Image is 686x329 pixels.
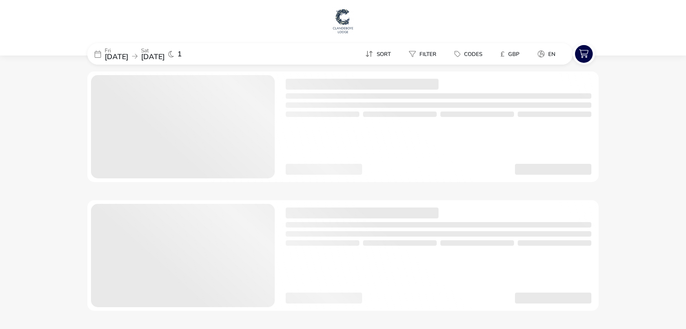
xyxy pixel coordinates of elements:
p: Sat [141,48,165,53]
div: Fri[DATE]Sat[DATE]1 [87,43,224,65]
span: Codes [464,51,482,58]
span: GBP [508,51,520,58]
p: Fri [105,48,128,53]
span: [DATE] [141,52,165,62]
span: [DATE] [105,52,128,62]
button: en [530,47,563,61]
naf-pibe-menu-bar-item: Codes [447,47,493,61]
naf-pibe-menu-bar-item: en [530,47,566,61]
button: Filter [402,47,444,61]
button: £GBP [493,47,527,61]
button: Sort [358,47,398,61]
i: £ [500,50,504,59]
span: Filter [419,51,436,58]
naf-pibe-menu-bar-item: Filter [402,47,447,61]
span: en [548,51,555,58]
span: Sort [377,51,391,58]
naf-pibe-menu-bar-item: Sort [358,47,402,61]
img: Main Website [332,7,354,35]
span: 1 [177,51,182,58]
naf-pibe-menu-bar-item: £GBP [493,47,530,61]
button: Codes [447,47,489,61]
